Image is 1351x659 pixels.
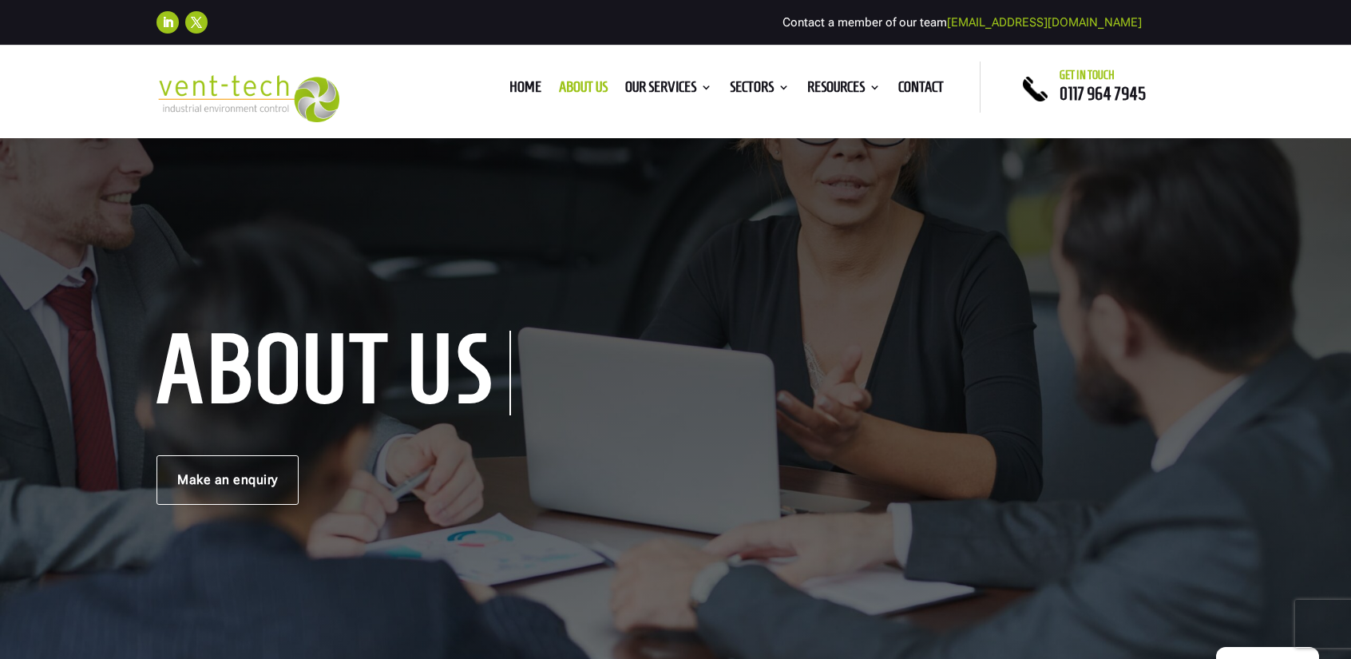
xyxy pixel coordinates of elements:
[185,11,208,34] a: Follow on X
[625,81,712,99] a: Our Services
[156,331,511,415] h1: About us
[156,11,179,34] a: Follow on LinkedIn
[559,81,608,99] a: About us
[947,15,1142,30] a: [EMAIL_ADDRESS][DOMAIN_NAME]
[782,15,1142,30] span: Contact a member of our team
[730,81,790,99] a: Sectors
[898,81,944,99] a: Contact
[807,81,881,99] a: Resources
[1060,69,1115,81] span: Get in touch
[509,81,541,99] a: Home
[156,455,299,505] a: Make an enquiry
[1060,84,1146,103] a: 0117 964 7945
[156,75,339,122] img: 2023-09-27T08_35_16.549ZVENT-TECH---Clear-background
